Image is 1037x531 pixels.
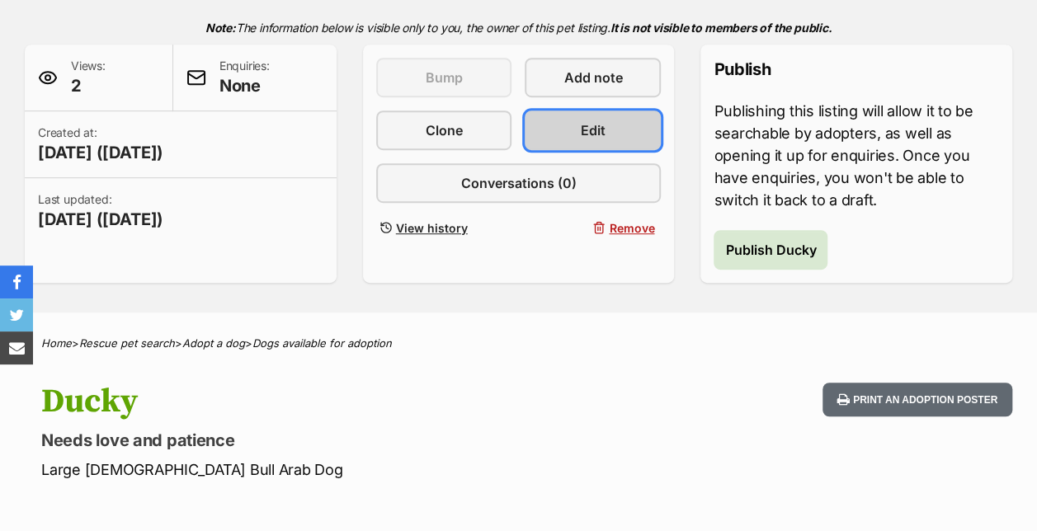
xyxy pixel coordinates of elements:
[426,120,463,140] span: Clone
[714,230,827,270] button: Publish Ducky
[714,100,999,211] p: Publishing this listing will allow it to be searchable by adopters, as well as opening it up for ...
[38,191,163,231] p: Last updated:
[563,68,622,87] span: Add note
[376,110,512,150] a: Clone
[41,336,72,350] a: Home
[525,110,661,150] a: Edit
[376,58,512,97] button: Bump
[71,58,106,97] p: Views:
[41,383,634,421] h1: Ducky
[396,219,468,237] span: View history
[714,58,999,81] p: Publish
[581,120,606,140] span: Edit
[38,141,163,164] span: [DATE] ([DATE])
[219,58,270,97] p: Enquiries:
[41,429,634,452] p: Needs love and patience
[725,240,816,260] span: Publish Ducky
[182,336,245,350] a: Adopt a dog
[79,336,175,350] a: Rescue pet search
[41,458,634,481] p: Large [DEMOGRAPHIC_DATA] Bull Arab Dog
[376,216,512,240] a: View history
[219,74,270,97] span: None
[38,125,163,164] p: Created at:
[71,74,106,97] span: 2
[609,219,654,237] span: Remove
[252,336,392,350] a: Dogs available for adoption
[525,58,661,97] a: Add note
[426,68,463,87] span: Bump
[460,173,576,193] span: Conversations (0)
[205,21,236,35] strong: Note:
[610,21,832,35] strong: It is not visible to members of the public.
[38,208,163,231] span: [DATE] ([DATE])
[525,216,661,240] button: Remove
[823,383,1012,416] button: Print an adoption poster
[376,163,662,203] a: Conversations (0)
[25,11,1012,45] p: The information below is visible only to you, the owner of this pet listing.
